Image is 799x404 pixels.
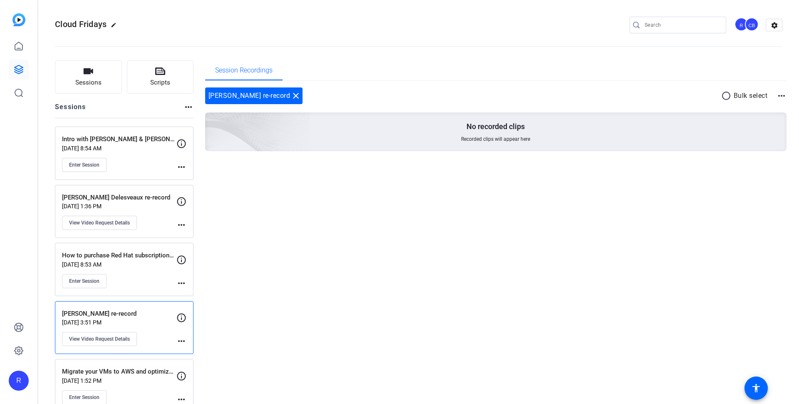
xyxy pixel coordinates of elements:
[62,377,176,384] p: [DATE] 1:52 PM
[69,278,99,284] span: Enter Session
[62,193,176,202] p: [PERSON_NAME] Delesveaux re-record
[62,203,176,209] p: [DATE] 1:36 PM
[12,13,25,26] img: blue-gradient.svg
[111,22,121,32] mat-icon: edit
[112,30,310,211] img: embarkstudio-empty-session.png
[466,122,525,132] p: No recorded clips
[55,102,86,118] h2: Sessions
[69,336,130,342] span: View Video Request Details
[176,336,186,346] mat-icon: more_horiz
[184,102,194,112] mat-icon: more_horiz
[734,17,749,32] ngx-avatar: rfridman
[62,251,176,260] p: How to purchase Red Hat subscriptions through AWS?
[55,60,122,94] button: Sessions
[150,78,170,87] span: Scripts
[215,67,273,74] span: Session Recordings
[176,278,186,288] mat-icon: more_horiz
[62,261,176,268] p: [DATE] 8:53 AM
[734,91,768,101] p: Bulk select
[62,145,176,152] p: [DATE] 8:54 AM
[62,309,176,319] p: [PERSON_NAME] re-record
[176,220,186,230] mat-icon: more_horiz
[75,78,102,87] span: Sessions
[721,91,734,101] mat-icon: radio_button_unchecked
[205,87,303,104] div: [PERSON_NAME] re-record
[69,394,99,401] span: Enter Session
[62,319,176,326] p: [DATE] 3:51 PM
[645,20,720,30] input: Search
[62,367,176,377] p: Migrate your VMs to AWS and optimize your costs with Red Hat OpenShift on AWS
[751,383,761,393] mat-icon: accessibility
[62,216,137,230] button: View Video Request Details
[745,17,759,31] div: CB
[176,162,186,172] mat-icon: more_horiz
[62,135,176,144] p: Intro with [PERSON_NAME] & [PERSON_NAME]
[55,19,107,29] span: Cloud Fridays
[734,17,748,31] div: R
[777,91,787,101] mat-icon: more_horiz
[9,371,29,391] div: R
[69,162,99,168] span: Enter Session
[69,219,130,226] span: View Video Request Details
[62,158,107,172] button: Enter Session
[62,274,107,288] button: Enter Session
[291,91,301,101] mat-icon: close
[127,60,194,94] button: Scripts
[745,17,759,32] ngx-avatar: Christian Binder
[62,332,137,346] button: View Video Request Details
[766,19,783,32] mat-icon: settings
[461,136,530,142] span: Recorded clips will appear here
